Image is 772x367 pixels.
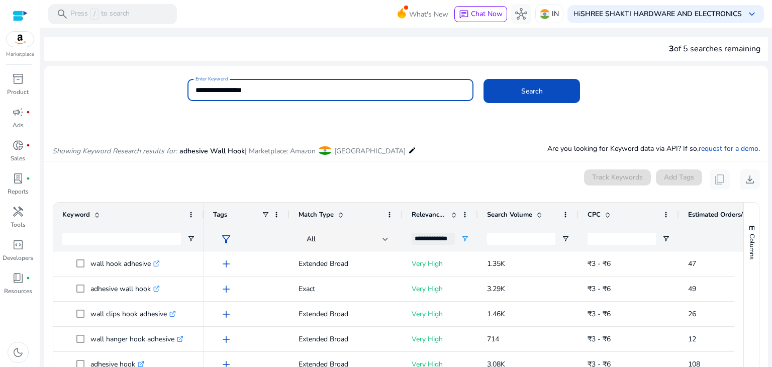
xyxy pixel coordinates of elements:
p: IN [552,5,559,23]
p: Hi [573,11,742,18]
b: SHREE SHAKTI HARDWARE AND ELECTRONICS [581,9,742,19]
i: Showing Keyword Research results for: [52,146,177,156]
p: wall clips hook adhesive [90,304,176,324]
button: chatChat Now [454,6,507,22]
button: Open Filter Menu [187,235,195,243]
p: adhesive wall hook [90,279,160,299]
span: All [307,234,316,244]
p: Are you looking for Keyword data via API? If so, . [547,143,760,154]
mat-icon: edit [408,144,416,156]
span: 1.46K [487,309,505,319]
input: Keyword Filter Input [62,233,181,245]
span: fiber_manual_record [26,143,30,147]
p: Extended Broad [299,329,394,349]
button: download [740,169,760,190]
span: What's New [409,6,448,23]
span: donut_small [12,139,24,151]
span: ₹3 - ₹6 [588,334,611,344]
span: add [220,308,232,320]
span: Keyword [62,210,90,219]
span: 3.29K [487,284,505,294]
span: lab_profile [12,172,24,185]
p: Very High [412,304,469,324]
p: Reports [8,187,29,196]
span: download [744,173,756,186]
span: 47 [688,259,696,268]
p: Extended Broad [299,253,394,274]
span: ₹3 - ₹6 [588,309,611,319]
span: fiber_manual_record [26,110,30,114]
span: inventory_2 [12,73,24,85]
div: of 5 searches remaining [669,43,760,55]
span: filter_alt [220,233,232,245]
button: hub [511,4,531,24]
span: Chat Now [471,9,503,19]
span: keyboard_arrow_down [746,8,758,20]
span: ₹3 - ₹6 [588,259,611,268]
span: search [56,8,68,20]
span: Search [521,86,543,97]
span: fiber_manual_record [26,176,30,180]
span: dark_mode [12,346,24,358]
span: 1.35K [487,259,505,268]
span: Match Type [299,210,334,219]
p: Marketplace [6,51,34,58]
span: book_4 [12,272,24,284]
span: 12 [688,334,696,344]
span: | Marketplace: Amazon [245,146,316,156]
span: adhesive Wall Hook [179,146,245,156]
p: Developers [3,253,33,262]
span: add [220,258,232,270]
p: Resources [4,287,32,296]
p: Product [7,87,29,97]
span: Relevance Score [412,210,447,219]
span: CPC [588,210,601,219]
p: wall hook adhesive [90,253,160,274]
span: ₹3 - ₹6 [588,284,611,294]
span: add [220,333,232,345]
span: chat [459,10,469,20]
span: / [90,9,99,20]
span: Columns [747,234,756,259]
span: campaign [12,106,24,118]
button: Open Filter Menu [461,235,469,243]
span: 26 [688,309,696,319]
span: handyman [12,206,24,218]
p: Very High [412,253,469,274]
p: Press to search [70,9,130,20]
p: Tools [11,220,26,229]
p: Sales [11,154,25,163]
input: Search Volume Filter Input [487,233,555,245]
span: Search Volume [487,210,532,219]
span: 3 [669,43,674,54]
p: Very High [412,279,469,299]
span: hub [515,8,527,20]
button: Open Filter Menu [662,235,670,243]
span: 49 [688,284,696,294]
a: request for a demo [699,144,758,153]
button: Search [484,79,580,103]
span: Tags [213,210,227,219]
span: add [220,283,232,295]
p: Ads [13,121,24,130]
p: Extended Broad [299,304,394,324]
img: amazon.svg [7,32,34,47]
p: Exact [299,279,394,299]
p: Very High [412,329,469,349]
button: Open Filter Menu [561,235,569,243]
span: [GEOGRAPHIC_DATA] [334,146,406,156]
mat-label: Enter Keyword [196,75,228,82]
span: code_blocks [12,239,24,251]
input: CPC Filter Input [588,233,656,245]
span: fiber_manual_record [26,276,30,280]
span: Estimated Orders/Month [688,210,748,219]
p: wall hanger hook adhesive [90,329,183,349]
span: 714 [487,334,499,344]
img: in.svg [540,9,550,19]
